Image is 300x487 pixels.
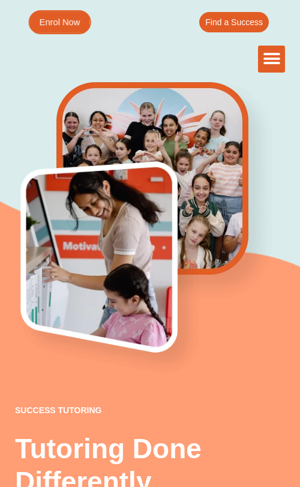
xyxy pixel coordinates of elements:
[199,12,269,32] a: Find a Success
[205,18,263,26] span: Find a Success
[29,10,91,34] a: Enrol Now
[40,17,80,26] span: Enrol Now
[15,406,285,414] p: success tutoring
[94,351,300,487] iframe: Chat Widget
[258,46,285,73] div: Menu Toggle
